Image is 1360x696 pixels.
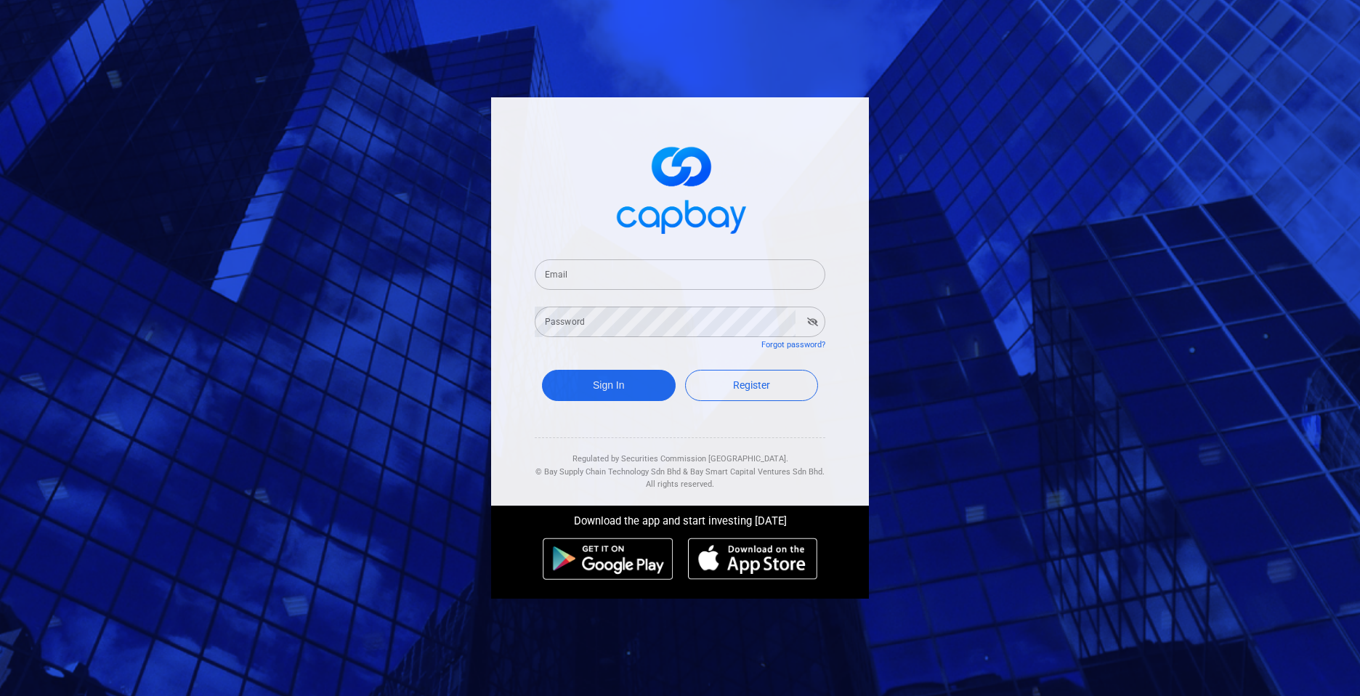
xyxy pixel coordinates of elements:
span: © Bay Supply Chain Technology Sdn Bhd [535,467,681,477]
span: Bay Smart Capital Ventures Sdn Bhd. [690,467,825,477]
img: logo [607,134,753,242]
div: Regulated by Securities Commission [GEOGRAPHIC_DATA]. & All rights reserved. [535,438,825,491]
a: Forgot password? [761,340,825,349]
a: Register [685,370,819,401]
img: android [543,538,673,580]
div: Download the app and start investing [DATE] [480,506,880,530]
button: Sign In [542,370,676,401]
span: Register [733,379,770,391]
img: ios [688,538,817,580]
